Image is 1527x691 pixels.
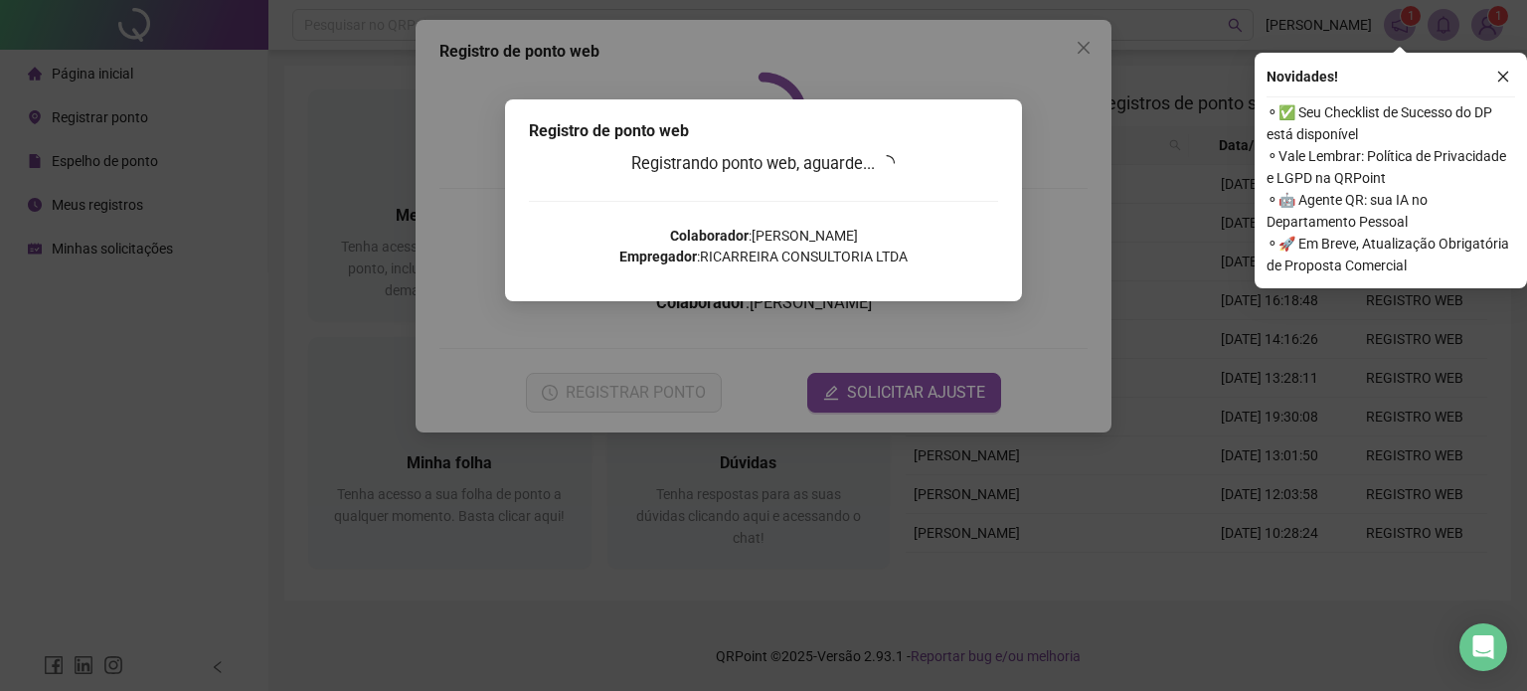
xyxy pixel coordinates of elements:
span: ⚬ 🤖 Agente QR: sua IA no Departamento Pessoal [1267,189,1515,233]
span: ⚬ ✅ Seu Checklist de Sucesso do DP está disponível [1267,101,1515,145]
strong: Colaborador [670,228,749,244]
span: ⚬ Vale Lembrar: Política de Privacidade e LGPD na QRPoint [1267,145,1515,189]
div: Open Intercom Messenger [1459,623,1507,671]
strong: Empregador [619,249,697,264]
span: ⚬ 🚀 Em Breve, Atualização Obrigatória de Proposta Comercial [1267,233,1515,276]
span: close [1496,70,1510,84]
span: loading [879,154,897,172]
h3: Registrando ponto web, aguarde... [529,151,998,177]
span: Novidades ! [1267,66,1338,87]
p: : [PERSON_NAME] : RICARREIRA CONSULTORIA LTDA [529,226,998,267]
div: Registro de ponto web [529,119,998,143]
